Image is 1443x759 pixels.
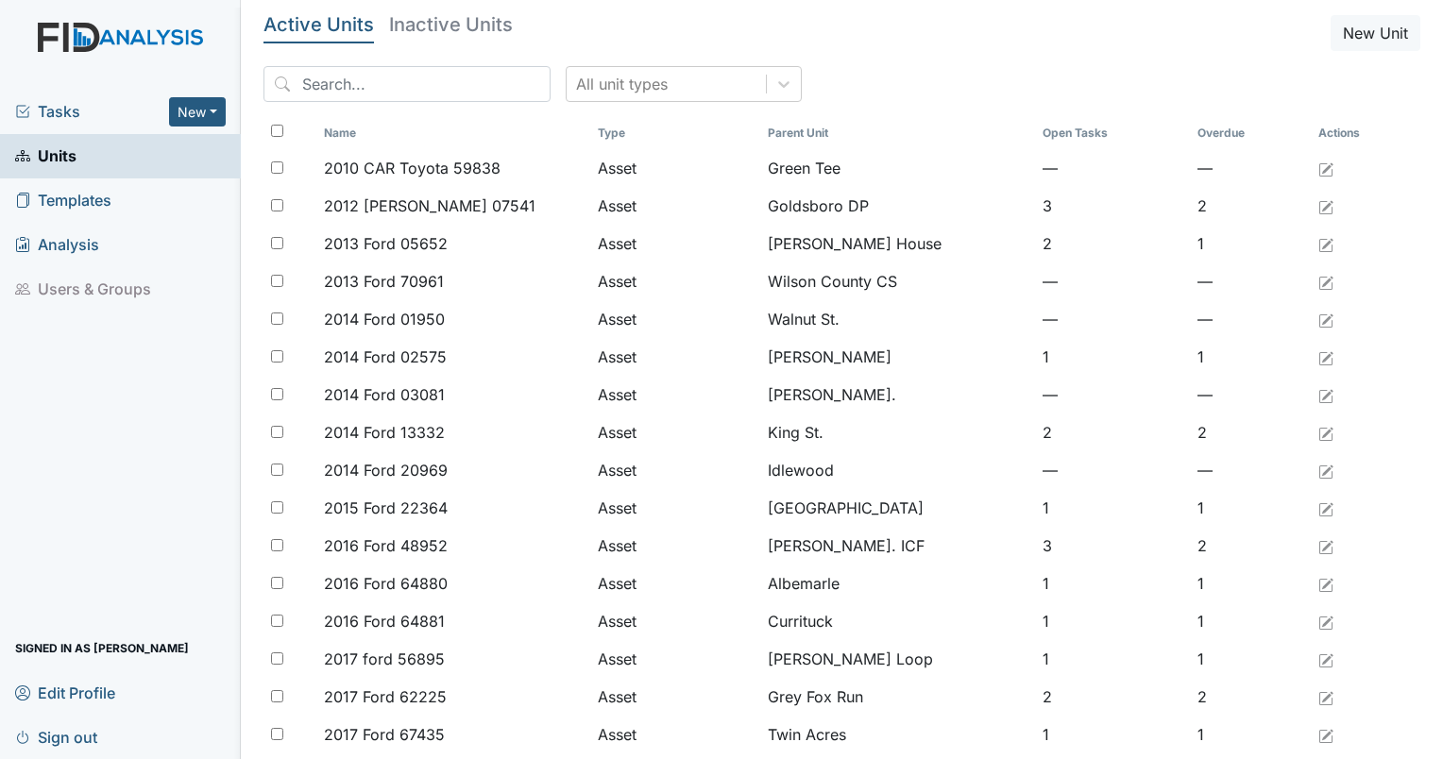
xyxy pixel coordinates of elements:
[1190,117,1311,149] th: Toggle SortBy
[1190,527,1311,565] td: 2
[590,187,760,225] td: Asset
[15,722,97,751] span: Sign out
[1190,149,1311,187] td: —
[760,527,1034,565] td: [PERSON_NAME]. ICF
[1190,413,1311,451] td: 2
[760,451,1034,489] td: Idlewood
[1318,534,1333,557] a: Edit
[316,117,590,149] th: Toggle SortBy
[324,723,445,746] span: 2017 Ford 67435
[1035,187,1191,225] td: 3
[324,346,447,368] span: 2014 Ford 02575
[760,489,1034,527] td: [GEOGRAPHIC_DATA]
[1318,308,1333,330] a: Edit
[1331,15,1420,51] button: New Unit
[15,142,76,171] span: Units
[590,262,760,300] td: Asset
[15,230,99,260] span: Analysis
[263,66,551,102] input: Search...
[760,376,1034,413] td: [PERSON_NAME].
[1035,117,1191,149] th: Toggle SortBy
[1190,376,1311,413] td: —
[590,716,760,753] td: Asset
[389,15,513,34] h5: Inactive Units
[15,100,169,123] a: Tasks
[324,534,448,557] span: 2016 Ford 48952
[1318,157,1333,179] a: Edit
[760,602,1034,640] td: Currituck
[1318,459,1333,481] a: Edit
[760,117,1034,149] th: Toggle SortBy
[760,225,1034,262] td: [PERSON_NAME] House
[1035,640,1191,678] td: 1
[324,308,445,330] span: 2014 Ford 01950
[1190,565,1311,602] td: 1
[760,262,1034,300] td: Wilson County CS
[1035,716,1191,753] td: 1
[590,376,760,413] td: Asset
[760,413,1034,451] td: King St.
[1035,489,1191,527] td: 1
[1190,489,1311,527] td: 1
[1035,225,1191,262] td: 2
[1190,225,1311,262] td: 1
[760,716,1034,753] td: Twin Acres
[1035,602,1191,640] td: 1
[590,678,760,716] td: Asset
[324,610,445,632] span: 2016 Ford 64881
[590,300,760,338] td: Asset
[1035,413,1191,451] td: 2
[15,678,115,707] span: Edit Profile
[1035,527,1191,565] td: 3
[1318,648,1333,670] a: Edit
[1190,678,1311,716] td: 2
[590,117,760,149] th: Toggle SortBy
[590,413,760,451] td: Asset
[15,186,111,215] span: Templates
[760,187,1034,225] td: Goldsboro DP
[1318,270,1333,293] a: Edit
[590,602,760,640] td: Asset
[324,194,535,217] span: 2012 [PERSON_NAME] 07541
[15,633,189,663] span: Signed in as [PERSON_NAME]
[263,15,374,34] h5: Active Units
[576,73,668,95] div: All unit types
[1035,376,1191,413] td: —
[1190,262,1311,300] td: —
[324,383,445,406] span: 2014 Ford 03081
[1190,602,1311,640] td: 1
[1190,187,1311,225] td: 2
[1318,421,1333,444] a: Edit
[1318,383,1333,406] a: Edit
[1035,678,1191,716] td: 2
[324,497,448,519] span: 2015 Ford 22364
[590,149,760,187] td: Asset
[1190,451,1311,489] td: —
[760,300,1034,338] td: Walnut St.
[590,225,760,262] td: Asset
[324,459,448,481] span: 2014 Ford 20969
[1035,565,1191,602] td: 1
[1318,572,1333,595] a: Edit
[760,640,1034,678] td: [PERSON_NAME] Loop
[324,157,501,179] span: 2010 CAR Toyota 59838
[590,451,760,489] td: Asset
[1318,685,1333,708] a: Edit
[590,527,760,565] td: Asset
[271,125,283,137] input: Toggle All Rows Selected
[1035,451,1191,489] td: —
[1035,338,1191,376] td: 1
[1190,640,1311,678] td: 1
[324,572,448,595] span: 2016 Ford 64880
[1311,117,1405,149] th: Actions
[760,678,1034,716] td: Grey Fox Run
[1035,300,1191,338] td: —
[1035,149,1191,187] td: —
[324,270,444,293] span: 2013 Ford 70961
[1318,194,1333,217] a: Edit
[1190,716,1311,753] td: 1
[1318,497,1333,519] a: Edit
[590,338,760,376] td: Asset
[169,97,226,126] button: New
